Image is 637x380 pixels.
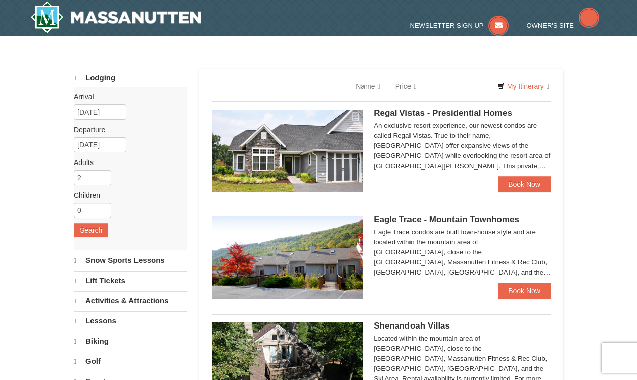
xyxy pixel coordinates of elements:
[374,214,519,224] span: Eagle Trace - Mountain Townhomes
[74,125,179,135] label: Departure
[74,271,187,290] a: Lift Tickets
[74,223,108,237] button: Search
[74,190,179,200] label: Children
[74,157,179,168] label: Adults
[74,69,187,87] a: Lodging
[30,1,201,33] a: Massanutten Resort
[74,311,187,331] a: Lessons
[374,121,551,171] div: An exclusive resort experience, our newest condos are called Regal Vistas. True to their name, [G...
[74,332,187,351] a: Biking
[374,321,450,331] span: Shenandoah Villas
[388,76,424,96] a: Price
[348,76,387,96] a: Name
[527,22,600,29] a: Owner's Site
[212,110,363,192] img: 19218991-1-902409a9.jpg
[498,176,551,192] a: Book Now
[74,291,187,310] a: Activities & Attractions
[527,22,574,29] span: Owner's Site
[374,227,551,278] div: Eagle Trace condos are built town-house style and are located within the mountain area of [GEOGRA...
[74,352,187,371] a: Golf
[491,79,556,94] a: My Itinerary
[498,283,551,299] a: Book Now
[74,92,179,102] label: Arrival
[212,216,363,299] img: 19218983-1-9b289e55.jpg
[410,22,509,29] a: Newsletter Sign Up
[30,1,201,33] img: Massanutten Resort Logo
[410,22,484,29] span: Newsletter Sign Up
[374,108,512,118] span: Regal Vistas - Presidential Homes
[74,251,187,270] a: Snow Sports Lessons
